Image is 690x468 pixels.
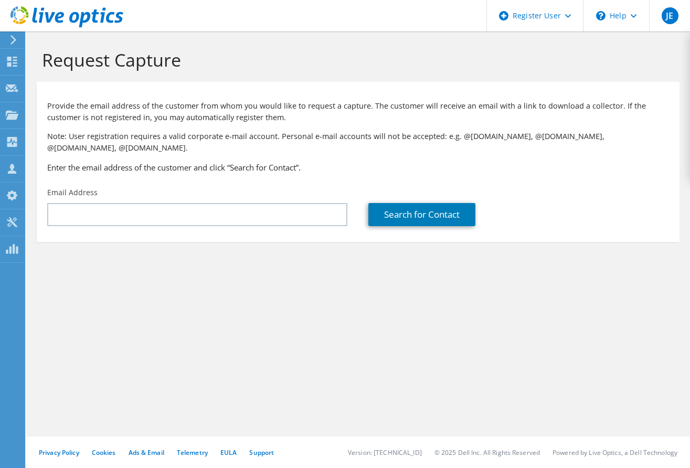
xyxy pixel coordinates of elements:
[249,448,274,457] a: Support
[434,448,540,457] li: © 2025 Dell Inc. All Rights Reserved
[47,131,669,154] p: Note: User registration requires a valid corporate e-mail account. Personal e-mail accounts will ...
[177,448,208,457] a: Telemetry
[47,100,669,123] p: Provide the email address of the customer from whom you would like to request a capture. The cust...
[553,448,677,457] li: Powered by Live Optics, a Dell Technology
[129,448,164,457] a: Ads & Email
[42,49,669,71] h1: Request Capture
[368,203,475,226] a: Search for Contact
[348,448,422,457] li: Version: [TECHNICAL_ID]
[596,11,606,20] svg: \n
[662,7,678,24] span: JE
[92,448,116,457] a: Cookies
[47,162,669,173] h3: Enter the email address of the customer and click “Search for Contact”.
[220,448,237,457] a: EULA
[47,187,98,198] label: Email Address
[39,448,79,457] a: Privacy Policy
